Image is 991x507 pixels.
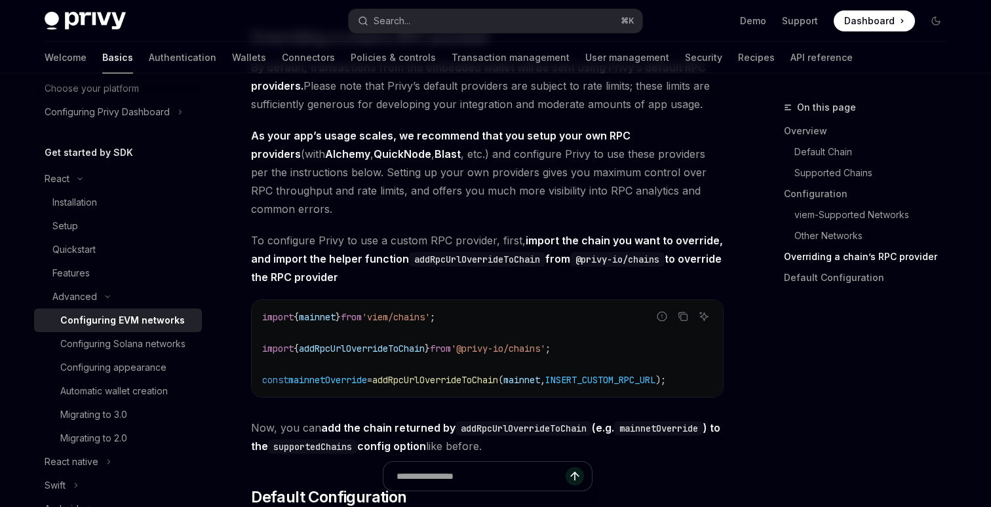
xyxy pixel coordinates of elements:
code: addRpcUrlOverrideToChain [456,421,592,436]
a: Overriding a chain’s RPC provider [784,246,957,267]
a: Alchemy [325,147,370,161]
a: Default Configuration [784,267,957,288]
span: ⌘ K [621,16,634,26]
div: React [45,171,69,187]
a: QuickNode [374,147,431,161]
div: Quickstart [52,242,96,257]
a: Setup [34,214,202,238]
a: Installation [34,191,202,214]
a: Recipes [738,42,775,73]
span: mainnet [299,311,336,323]
code: addRpcUrlOverrideToChain [409,252,545,267]
a: Quickstart [34,238,202,261]
button: Toggle Advanced section [34,285,202,309]
span: '@privy-io/chains' [451,343,545,354]
button: Report incorrect code [653,308,670,325]
div: Configuring Privy Dashboard [45,104,170,120]
a: Demo [740,14,766,28]
span: ; [430,311,435,323]
a: Wallets [232,42,266,73]
span: To configure Privy to use a custom RPC provider, first, [251,231,724,286]
span: (with , , , etc.) and configure Privy to use these providers per the instructions below. Setting ... [251,126,724,218]
a: Configuring EVM networks [34,309,202,332]
a: Configuration [784,183,957,204]
a: Configuring Solana networks [34,332,202,356]
input: Ask a question... [397,462,566,491]
button: Send message [566,467,584,485]
a: Authentication [149,42,216,73]
span: mainnetOverride [288,374,367,386]
div: Configuring appearance [60,360,166,375]
code: mainnetOverride [614,421,703,436]
div: Migrating to 3.0 [60,407,127,423]
a: API reference [790,42,853,73]
span: 'viem/chains' [362,311,430,323]
div: Features [52,265,90,281]
span: from [430,343,451,354]
div: React native [45,454,98,470]
code: supportedChains [268,440,357,454]
a: Blast [435,147,461,161]
span: { [294,343,299,354]
button: Open search [349,9,642,33]
button: Toggle React section [34,167,202,191]
span: import [262,343,294,354]
div: Installation [52,195,97,210]
a: Default Chain [784,141,957,162]
div: Search... [374,13,410,29]
strong: add the chain returned by (e.g. ) to the config option [251,421,720,453]
a: Migrating to 3.0 [34,403,202,426]
button: Toggle React native section [34,450,202,474]
a: Welcome [45,42,87,73]
span: Dashboard [844,14,895,28]
span: Please note that Privy’s default providers are subject to rate limits; these limits are sufficien... [251,58,724,113]
a: Other Networks [784,225,957,246]
strong: As your app’s usage scales, we recommend that you setup your own RPC providers [251,129,631,160]
a: Transaction management [452,42,570,73]
a: Basics [102,42,133,73]
span: const [262,374,288,386]
span: ; [545,343,551,354]
span: ); [655,374,666,386]
div: Configuring EVM networks [60,312,185,328]
a: Automatic wallet creation [34,379,202,403]
a: Policies & controls [351,42,436,73]
a: User management [585,42,669,73]
span: addRpcUrlOverrideToChain [372,374,498,386]
a: Migrating to 2.0 [34,426,202,450]
span: from [341,311,362,323]
button: Ask AI [695,308,712,325]
a: viem-Supported Networks [784,204,957,225]
span: , [540,374,545,386]
span: On this page [797,100,856,115]
strong: import the chain you want to override, and import the helper function from to override the RPC pr... [251,234,723,284]
code: @privy-io/chains [570,252,665,267]
span: addRpcUrlOverrideToChain [299,343,425,354]
span: import [262,311,294,323]
span: mainnet [503,374,540,386]
a: Features [34,261,202,285]
button: Toggle Swift section [34,474,202,497]
a: Connectors [282,42,335,73]
div: Swift [45,478,66,493]
div: Automatic wallet creation [60,383,168,399]
a: Overview [784,121,957,141]
a: Configuring appearance [34,356,202,379]
h5: Get started by SDK [45,145,133,160]
img: dark logo [45,12,126,30]
button: Copy the contents from the code block [674,308,691,325]
span: INSERT_CUSTOM_RPC_URL [545,374,655,386]
button: Toggle Configuring Privy Dashboard section [34,100,202,124]
div: Configuring Solana networks [60,336,185,352]
span: = [367,374,372,386]
span: Now, you can like before. [251,419,724,455]
div: Setup [52,218,78,234]
a: Dashboard [834,10,915,31]
div: Advanced [52,289,97,305]
span: } [336,311,341,323]
span: } [425,343,430,354]
a: Support [782,14,818,28]
a: Security [685,42,722,73]
div: Migrating to 2.0 [60,430,127,446]
a: Supported Chains [784,162,957,183]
